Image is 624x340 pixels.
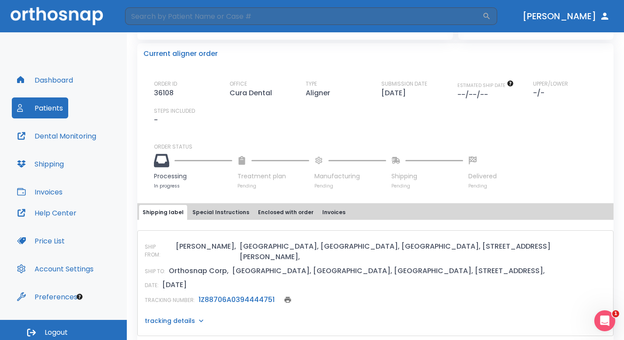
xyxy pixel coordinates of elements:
button: Enclosed with order [254,205,317,220]
p: Shipping [391,172,463,181]
p: Processing [154,172,232,181]
p: [DATE] [162,280,187,290]
p: Current aligner order [143,49,218,59]
p: Pending [237,183,309,189]
button: Invoices [319,205,349,220]
p: Aligner [306,88,334,98]
p: Pending [391,183,463,189]
button: Help Center [12,202,82,223]
p: Delivered [468,172,497,181]
p: Pending [468,183,497,189]
p: Manufacturing [314,172,386,181]
p: [GEOGRAPHIC_DATA], [GEOGRAPHIC_DATA], [GEOGRAPHIC_DATA], [STREET_ADDRESS][PERSON_NAME], [240,241,606,262]
p: [DATE] [381,88,409,98]
button: Patients [12,97,68,118]
a: 1Z88706A0394444751 [199,295,275,305]
button: Preferences [12,286,83,307]
p: In progress [154,183,232,189]
img: Orthosnap [10,7,103,25]
p: ORDER STATUS [154,143,607,151]
p: UPPER/LOWER [533,80,568,88]
p: DATE: [145,281,159,289]
button: Price List [12,230,70,251]
button: Invoices [12,181,68,202]
p: SUBMISSION DATE [381,80,427,88]
iframe: Intercom live chat [594,310,615,331]
button: print [282,294,294,306]
div: tabs [139,205,612,220]
div: Tooltip anchor [76,293,84,301]
p: --/--/-- [457,90,492,100]
span: Logout [45,328,68,337]
input: Search by Patient Name or Case # [125,7,482,25]
p: STEPS INCLUDED [154,107,195,115]
p: [GEOGRAPHIC_DATA], [GEOGRAPHIC_DATA], [GEOGRAPHIC_DATA], [STREET_ADDRESS], [232,266,545,276]
p: Orthosnap Corp, [169,266,229,276]
button: Special Instructions [189,205,253,220]
p: -/- [533,88,548,98]
p: 36108 [154,88,177,98]
button: [PERSON_NAME] [519,8,614,24]
button: Account Settings [12,258,99,279]
p: OFFICE [230,80,247,88]
p: SHIP FROM: [145,243,172,259]
button: Dental Monitoring [12,125,101,146]
p: TYPE [306,80,317,88]
p: Cura Dental [230,88,275,98]
span: The date will be available after approving treatment plan [457,82,514,89]
p: Pending [314,183,386,189]
span: 1 [612,310,619,317]
p: SHIP TO: [145,267,165,275]
button: Shipping label [139,205,187,220]
p: tracking details [145,316,195,325]
p: Treatment plan [237,172,309,181]
p: ORDER ID [154,80,177,88]
button: Dashboard [12,69,78,90]
button: Shipping [12,153,69,174]
p: - [154,115,158,125]
p: TRACKING NUMBER: [145,296,195,304]
p: [PERSON_NAME], [176,241,236,252]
